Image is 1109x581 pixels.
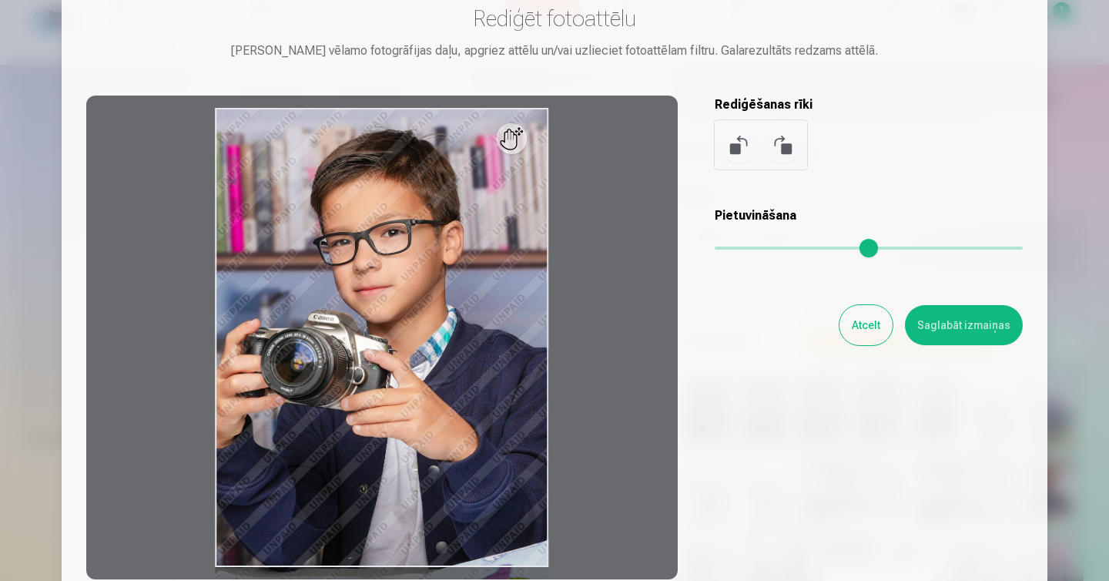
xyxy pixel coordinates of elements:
button: Atcelt [839,305,893,345]
h5: Pietuvināšana [715,207,1023,225]
h3: Rediģēt fotoattēlu [86,5,1023,32]
button: Saglabāt izmaiņas [905,305,1023,345]
h5: Rediģēšanas rīki [715,96,1023,114]
div: [PERSON_NAME] vēlamo fotogrāfijas daļu, apgriez attēlu un/vai uzlieciet fotoattēlam filtru. Galar... [86,42,1023,60]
